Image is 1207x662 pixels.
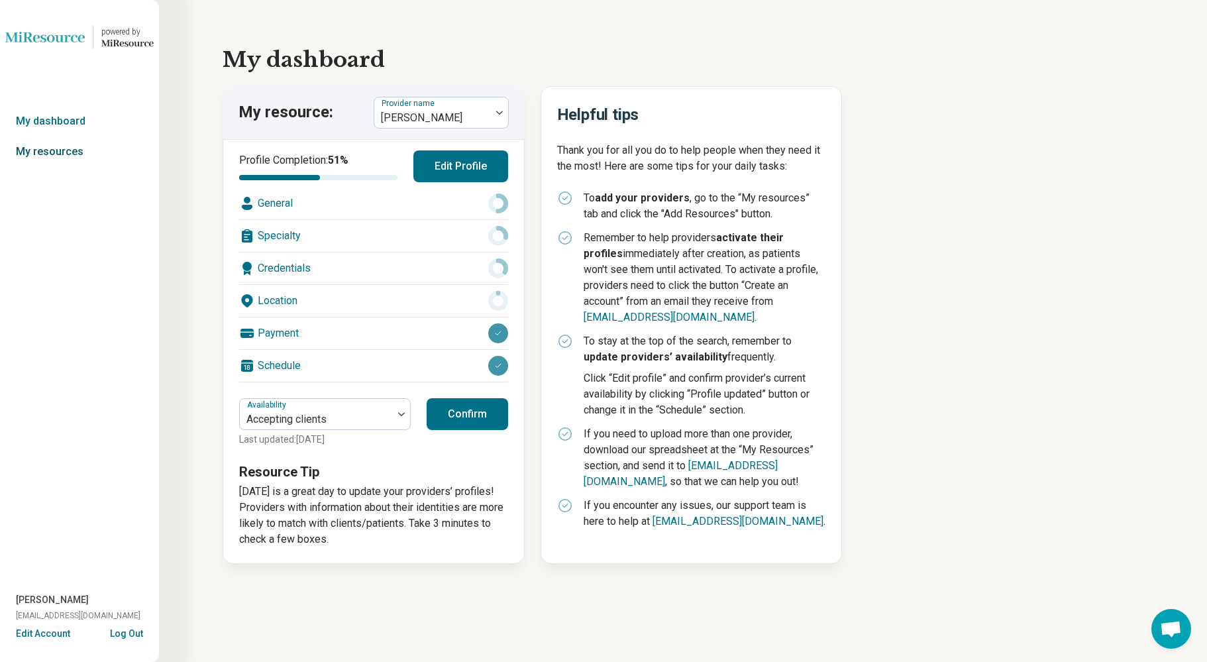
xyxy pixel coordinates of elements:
div: powered by [101,26,154,38]
p: Thank you for all you do to help people when they need it the most! Here are some tips for your d... [557,142,826,174]
p: My resource: [238,101,333,124]
p: Click “Edit profile” and confirm provider’s current availability by clicking “Profile updated” bu... [584,370,826,418]
a: [EMAIL_ADDRESS][DOMAIN_NAME] [584,311,755,323]
div: General [239,188,508,219]
button: Log Out [110,627,143,637]
h3: Resource Tip [239,463,508,481]
strong: update providers’ availability [584,351,727,363]
label: Provider name [382,99,437,108]
span: [PERSON_NAME] [16,593,89,607]
div: Schedule [239,350,508,382]
div: Open chat [1151,609,1191,649]
p: If you encounter any issues, our support team is here to help at . [584,498,826,529]
a: Lionspowered by [5,21,154,53]
p: Remember to help providers immediately after creation, as patients won't see them until activated... [584,230,826,325]
div: Credentials [239,252,508,284]
h2: Helpful tips [557,103,826,127]
strong: add your providers [595,192,690,204]
button: Edit Profile [413,150,508,182]
button: Confirm [427,398,508,430]
p: To , go to the “My resources” tab and click the "Add Resources" button. [584,190,826,222]
span: [EMAIL_ADDRESS][DOMAIN_NAME] [16,610,140,622]
label: Availability [247,400,289,410]
p: [DATE] is a great day to update your providers’ profiles! Providers with information about their ... [239,484,508,547]
div: Profile Completion: [239,152,397,180]
button: Edit Account [16,627,70,641]
p: If you need to upload more than one provider, download our spreadsheet at the “My Resources” sect... [584,426,826,490]
div: Payment [239,317,508,349]
div: Location [239,285,508,317]
p: Last updated: [DATE] [239,433,411,447]
span: 51 % [328,154,348,166]
img: Lions [5,21,85,53]
a: [EMAIL_ADDRESS][DOMAIN_NAME] [653,515,823,527]
div: Specialty [239,220,508,252]
p: To stay at the top of the search, remember to frequently. [584,333,826,365]
h1: My dashboard [223,44,1143,76]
